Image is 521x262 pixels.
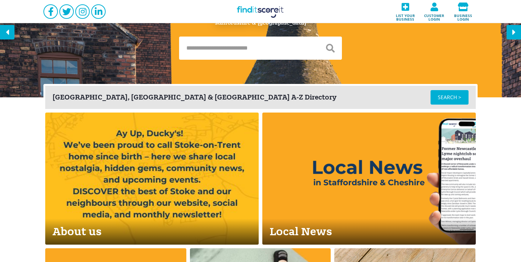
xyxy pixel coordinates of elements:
a: About us [45,113,259,245]
a: Customer login [420,0,449,23]
a: List your business [391,0,420,23]
div: Staffordshire & [GEOGRAPHIC_DATA] [215,20,306,26]
a: Business login [449,0,478,23]
span: Business login [451,11,475,21]
a: Local News [262,113,476,245]
div: [GEOGRAPHIC_DATA], [GEOGRAPHIC_DATA] & [GEOGRAPHIC_DATA] A-Z Directory [52,94,431,101]
a: SEARCH > [431,90,469,105]
span: List your business [393,11,418,21]
span: Customer login [422,11,446,21]
div: Local News [262,219,476,245]
div: About us [45,219,259,245]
